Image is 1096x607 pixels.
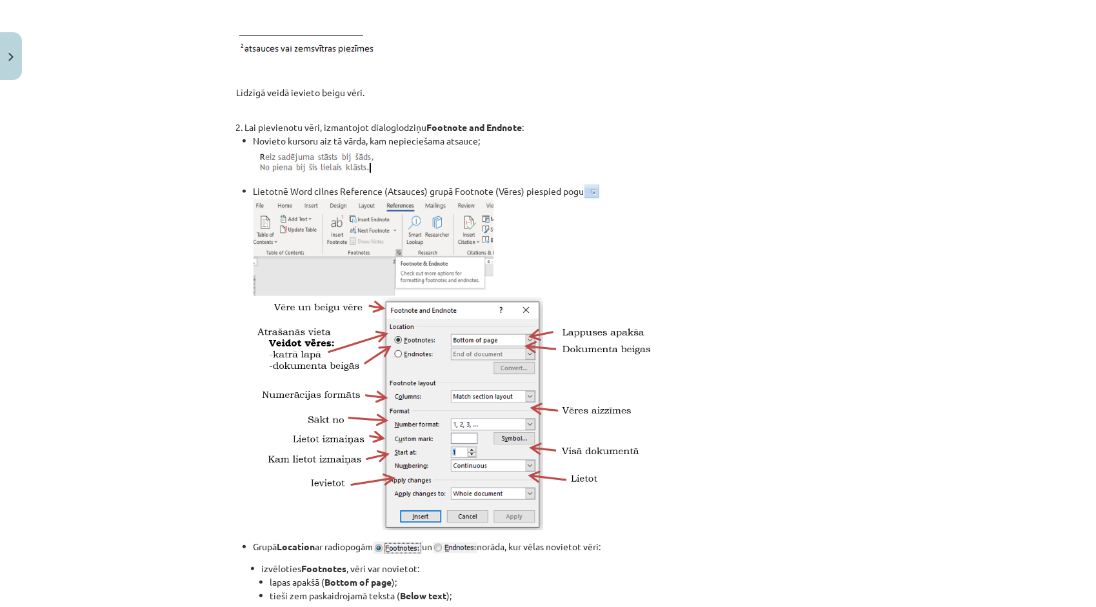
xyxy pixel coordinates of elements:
[270,575,860,589] li: lapas apakšā ( );
[325,576,392,588] strong: Bottom of page
[302,562,347,574] strong: Footnotes
[237,86,860,113] p: Līdzīgā veidā ievieto beigu vēri.
[254,134,860,177] p: Novieto kursoru aiz tā vārda, kam nepieciešama atsauce;
[401,590,447,601] strong: Below text
[270,589,860,602] li: tieši zem paskaidrojamā teksta ( );
[254,184,860,533] p: Lietotnē Word cilnes Reference (Atsauces) grupā Footnote (Vēres) piespied pogu
[277,541,315,552] strong: Location
[8,53,14,61] img: icon-close-lesson-0947bae3869378f0d4975bcd49f059093ad1ed9edebbc8119c70593378902aed.svg
[427,121,523,133] strong: Footnote and Endnote
[254,540,860,554] p: Grupā ar radiopogām un norāda, kur vēlas novietot vēri:
[262,562,860,602] li: izvēloties , vēri var novietot:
